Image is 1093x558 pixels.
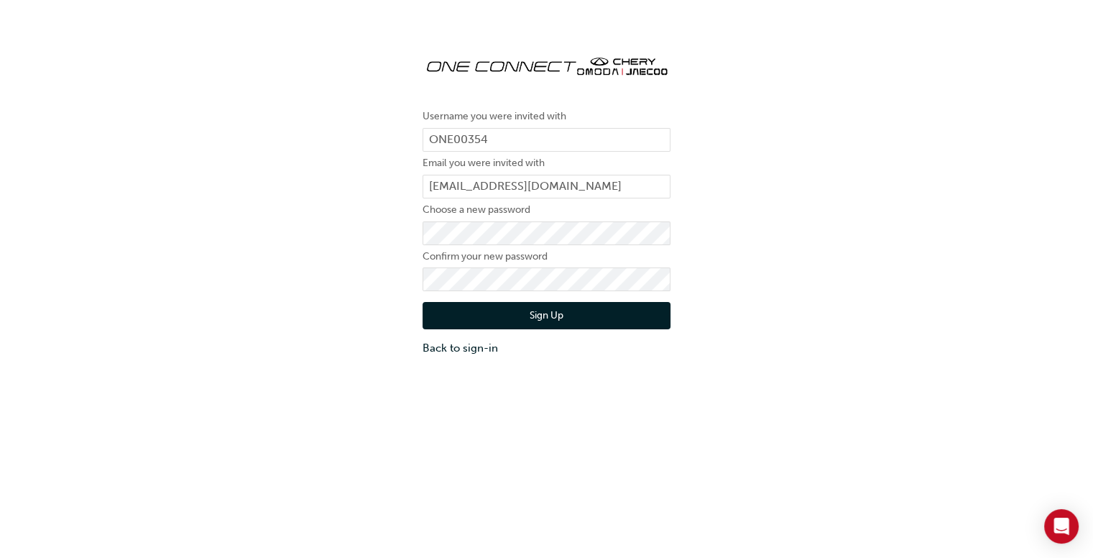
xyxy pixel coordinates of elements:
label: Username you were invited with [423,108,670,125]
label: Confirm your new password [423,248,670,265]
label: Email you were invited with [423,155,670,172]
button: Sign Up [423,302,670,329]
a: Back to sign-in [423,340,670,357]
div: Open Intercom Messenger [1044,509,1079,544]
img: oneconnect [423,43,670,86]
input: Username [423,128,670,152]
label: Choose a new password [423,201,670,219]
